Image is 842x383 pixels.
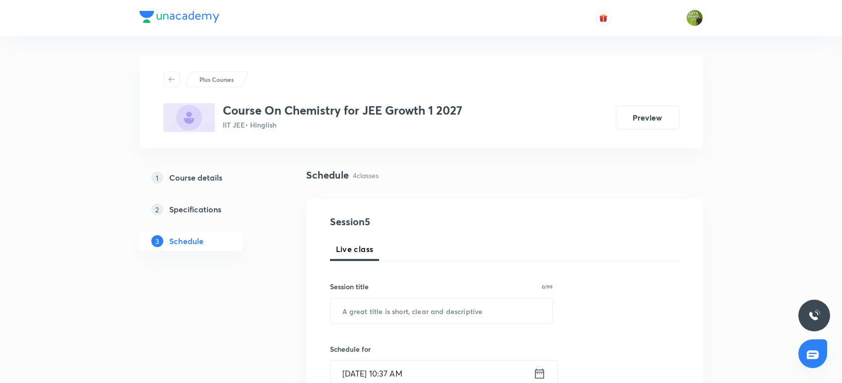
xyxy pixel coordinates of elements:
[223,103,462,118] h3: Course On Chemistry for JEE Growth 1 2027
[595,10,611,26] button: avatar
[151,235,163,247] p: 3
[223,120,462,130] p: IIT JEE • Hinglish
[330,344,553,354] h6: Schedule for
[139,168,274,188] a: 1Course details
[139,11,219,25] a: Company Logo
[163,103,215,132] img: 6F760897-6CD8-4B33-8046-DBF67B7FD58F_plus.png
[353,170,379,181] p: 4 classes
[330,214,511,229] h4: Session 5
[616,106,679,129] button: Preview
[169,203,221,215] h5: Specifications
[330,281,369,292] h6: Session title
[599,13,608,22] img: avatar
[139,199,274,219] a: 2Specifications
[199,75,234,84] p: Plus Courses
[306,168,349,183] h4: Schedule
[542,284,553,289] p: 0/99
[169,172,222,184] h5: Course details
[139,11,219,23] img: Company Logo
[151,172,163,184] p: 1
[151,203,163,215] p: 2
[686,9,703,26] img: Gaurav Uppal
[330,298,553,323] input: A great title is short, clear and descriptive
[169,235,203,247] h5: Schedule
[808,310,820,321] img: ttu
[336,243,374,255] span: Live class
